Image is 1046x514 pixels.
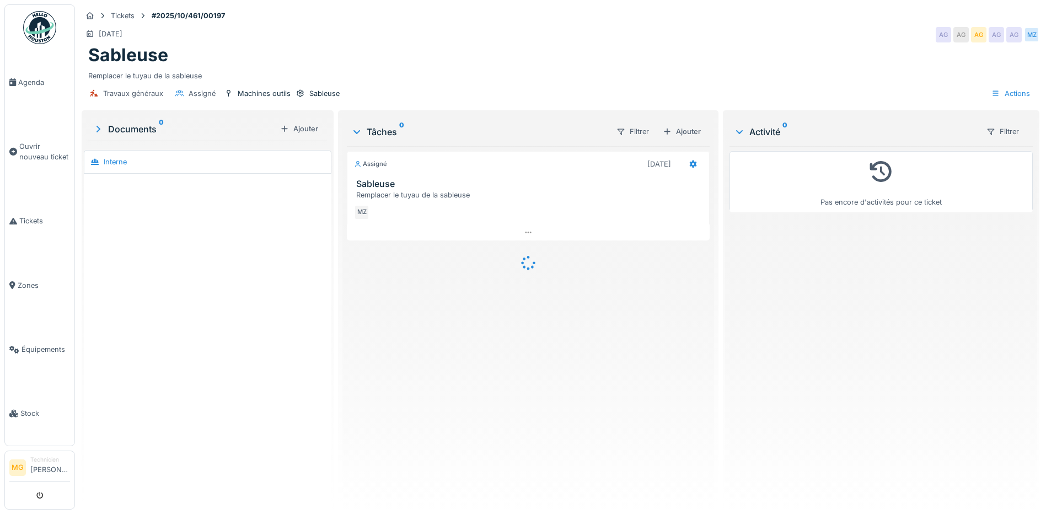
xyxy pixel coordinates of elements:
div: MZ [1024,27,1039,42]
div: AG [936,27,951,42]
a: MG Technicien[PERSON_NAME] [9,456,70,482]
div: Tâches [351,125,607,138]
div: MZ [354,205,369,220]
div: Actions [986,85,1035,101]
div: Interne [104,157,127,167]
div: [DATE] [647,159,671,169]
div: AG [971,27,986,42]
li: MG [9,459,26,476]
span: Ouvrir nouveau ticket [19,141,70,162]
div: Assigné [189,88,216,99]
div: Ajouter [276,121,323,136]
div: Technicien [30,456,70,464]
div: Ajouter [658,124,705,139]
div: Pas encore d'activités pour ce ticket [737,156,1026,207]
img: Badge_color-CXgf-gQk.svg [23,11,56,44]
span: Agenda [18,77,70,88]
div: AG [1006,27,1022,42]
a: Agenda [5,50,74,114]
a: Équipements [5,318,74,382]
sup: 0 [782,125,787,138]
a: Ouvrir nouveau ticket [5,114,74,189]
a: Zones [5,253,74,317]
span: Tickets [19,216,70,226]
span: Stock [20,408,70,419]
div: Tickets [111,10,135,21]
h3: Sableuse [356,179,705,189]
div: Remplacer le tuyau de la sableuse [356,190,705,200]
sup: 0 [159,122,164,136]
a: Tickets [5,189,74,253]
h1: Sableuse [88,45,168,66]
div: Filtrer [981,124,1024,140]
div: Machines outils [238,88,291,99]
div: Remplacer le tuyau de la sableuse [88,66,1033,81]
a: Stock [5,382,74,446]
sup: 0 [399,125,404,138]
div: AG [953,27,969,42]
div: Filtrer [611,124,654,140]
div: Travaux généraux [103,88,163,99]
strong: #2025/10/461/00197 [147,10,229,21]
li: [PERSON_NAME] [30,456,70,479]
div: Documents [93,122,276,136]
div: Sableuse [309,88,340,99]
div: AG [989,27,1004,42]
span: Zones [18,280,70,291]
div: [DATE] [99,29,122,39]
span: Équipements [22,344,70,355]
div: Activité [734,125,977,138]
div: Assigné [354,159,387,169]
